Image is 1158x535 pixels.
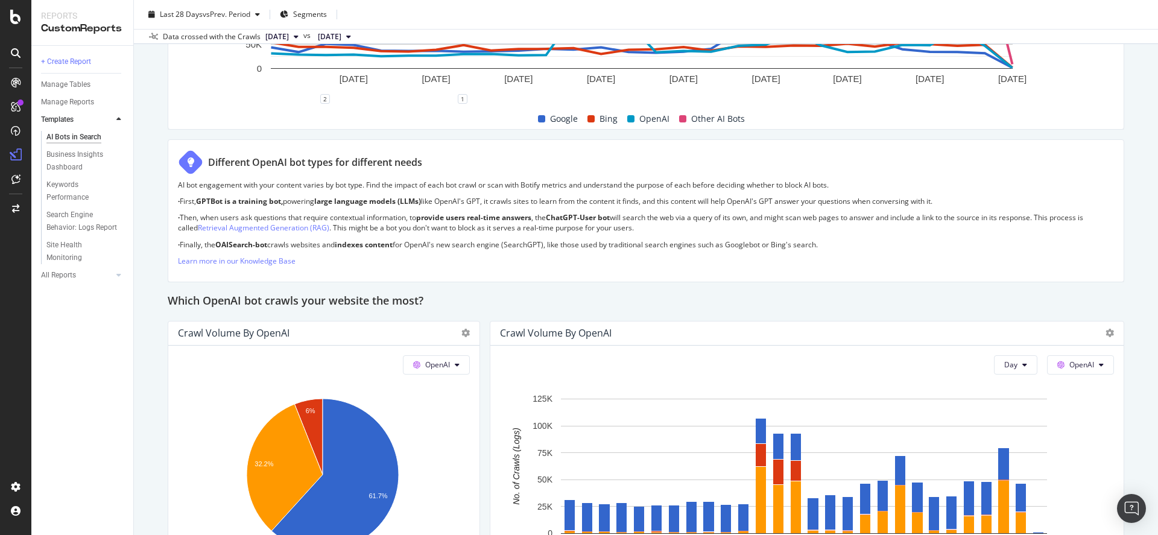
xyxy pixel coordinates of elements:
div: Data crossed with the Crawls [163,31,261,42]
div: Business Insights Dashboard [46,148,116,174]
div: Reports [41,10,124,22]
div: Templates [41,113,74,126]
strong: · [178,196,180,206]
div: + Create Report [41,55,91,68]
div: AI Bots in Search [46,131,101,144]
strong: large language models (LLMs) [314,196,421,206]
a: AI Bots in Search [46,131,125,144]
div: Site Health Monitoring [46,239,114,264]
div: Manage Reports [41,96,94,109]
a: Manage Reports [41,96,125,109]
text: 50K [537,475,553,484]
strong: ChatGPT-User bot [546,212,610,223]
div: Manage Tables [41,78,90,91]
strong: OAISearch-bot [215,239,267,250]
strong: provide users real-time answers [416,212,531,223]
text: [DATE] [340,74,368,84]
text: 32.2% [255,460,273,467]
div: Crawl Volume by OpenAI [178,327,289,339]
text: 61.7% [369,492,387,499]
span: Day [1004,359,1017,370]
text: 25K [537,502,553,511]
span: Google [550,112,578,126]
div: Different OpenAI bot types for different needs [208,156,422,169]
span: Segments [293,9,327,19]
strong: indexes content [335,239,393,250]
button: [DATE] [261,30,303,44]
h2: Which OpenAI bot crawls your website the most? [168,292,423,311]
text: [DATE] [998,74,1027,84]
a: Manage Tables [41,78,125,91]
div: CustomReports [41,22,124,36]
text: 100K [533,421,552,431]
strong: · [178,239,180,250]
button: [DATE] [313,30,356,44]
a: + Create Report [41,55,125,68]
span: OpenAI [639,112,669,126]
text: No. of Crawls (Logs) [511,428,521,505]
strong: · [178,212,180,223]
p: Then, when users ask questions that require contextual information, to , the will search the web ... [178,212,1114,233]
text: [DATE] [587,74,615,84]
div: 2 [320,94,330,104]
span: Bing [600,112,618,126]
a: Templates [41,113,113,126]
div: All Reports [41,269,76,282]
a: Site Health Monitoring [46,239,125,264]
span: OpenAI [425,359,450,370]
text: [DATE] [422,74,450,84]
text: 125K [533,394,552,404]
text: 0 [257,63,262,74]
div: Open Intercom Messenger [1117,494,1146,523]
a: Retrieval Augmented Generation (RAG) [198,223,329,233]
strong: GPTBot is a training bot, [196,196,283,206]
text: 75K [537,448,553,458]
button: Day [994,355,1037,375]
a: Business Insights Dashboard [46,148,125,174]
div: Keywords Performance [46,179,114,204]
button: Segments [275,5,332,24]
p: AI bot engagement with your content varies by bot type. Find the impact of each bot crawl or scan... [178,180,1114,190]
text: [DATE] [751,74,780,84]
p: Finally, the crawls websites and for OpenAI's new search engine (SearchGPT), like those used by t... [178,239,1114,250]
span: 2025 Sep. 10th [318,31,341,42]
button: Last 28 DaysvsPrev. Period [144,5,265,24]
span: 2025 Oct. 8th [265,31,289,42]
a: Keywords Performance [46,179,125,204]
span: vs [303,30,313,41]
text: [DATE] [669,74,698,84]
a: Learn more in our Knowledge Base [178,256,296,266]
div: Different OpenAI bot types for different needsAI bot engagement with your content varies by bot t... [168,139,1124,282]
button: OpenAI [403,355,470,375]
div: Search Engine Behavior: Logs Report [46,209,118,234]
a: All Reports [41,269,113,282]
text: [DATE] [916,74,944,84]
text: 50K [245,39,262,49]
span: OpenAI [1069,359,1094,370]
div: 1 [458,94,467,104]
div: Which OpenAI bot crawls your website the most? [168,292,1124,311]
button: OpenAI [1047,355,1114,375]
p: First, powering like OpenAI's GPT, it crawls sites to learn from the content it finds, and this c... [178,196,1114,206]
text: [DATE] [833,74,861,84]
div: Crawl Volume by OpenAI [500,327,612,339]
text: 6% [306,407,315,414]
a: Search Engine Behavior: Logs Report [46,209,125,234]
text: [DATE] [504,74,533,84]
span: Other AI Bots [691,112,745,126]
span: Last 28 Days [160,9,203,19]
span: vs Prev. Period [203,9,250,19]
